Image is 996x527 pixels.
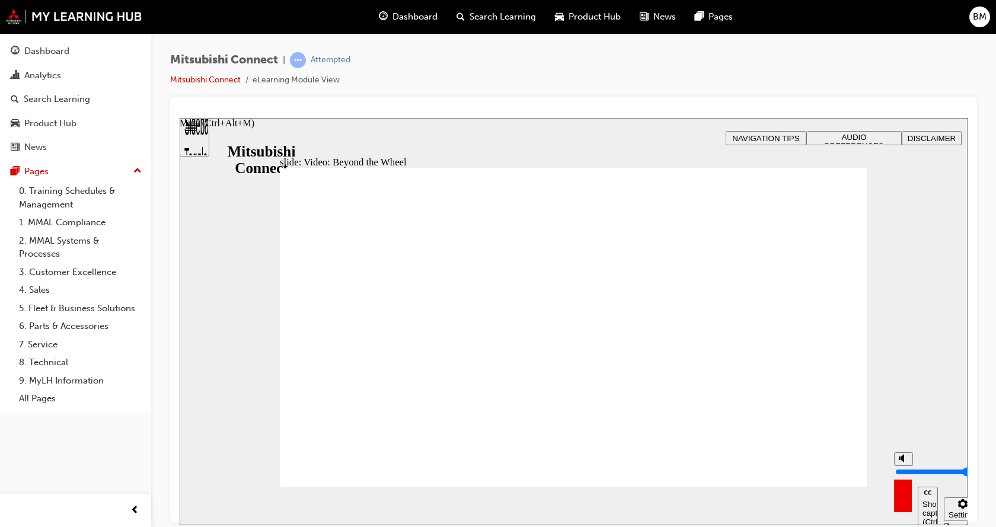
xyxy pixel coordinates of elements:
a: guage-iconDashboard [369,5,447,29]
div: Settings [769,392,797,401]
span: car-icon [555,9,564,24]
div: Pages [24,165,49,178]
span: search-icon [11,94,19,105]
a: All Pages [14,389,146,408]
span: search-icon [456,9,465,24]
button: Show captions (Ctrl+Alt+C) [738,369,758,407]
span: Dashboard [392,10,438,24]
span: prev-icon [130,503,139,518]
span: Search Learning [470,10,536,24]
a: 0. Training Schedules & Management [14,182,146,213]
a: search-iconSearch Learning [447,5,545,29]
button: Settings [764,379,802,403]
a: news-iconNews [630,5,685,29]
a: 9. MyLH Information [14,372,146,390]
a: 2. MMAL Systems & Processes [14,232,146,263]
a: Product Hub [5,113,146,135]
div: Dashboard [24,44,69,58]
div: Attempted [311,55,350,66]
span: AUDIO PREFERENCES [645,15,704,33]
span: news-icon [11,142,20,153]
span: BM [973,10,987,24]
div: News [24,140,47,154]
span: pages-icon [11,167,20,177]
a: 6. Parts & Accessories [14,317,146,336]
span: | [283,53,285,67]
button: Pages [5,161,146,183]
span: up-icon [133,164,142,179]
li: eLearning Module View [253,74,340,87]
a: 5. Fleet & Business Solutions [14,299,146,318]
a: 7. Service [14,336,146,354]
a: Analytics [5,65,146,87]
label: Zoom to fit [764,403,788,438]
span: pages-icon [695,9,704,24]
a: Search Learning [5,88,146,110]
div: Search Learning [24,92,90,106]
button: BM [969,7,990,27]
span: learningRecordVerb_ATTEMPT-icon [290,52,306,68]
a: Dashboard [5,40,146,62]
a: News [5,136,146,158]
span: car-icon [11,119,20,129]
div: Show captions (Ctrl+Alt+C) [743,382,754,408]
a: 8. Technical [14,353,146,372]
button: DashboardAnalyticsSearch LearningProduct HubNews [5,38,146,161]
span: News [653,10,676,24]
button: DISCLAIMER [722,13,782,27]
a: 3. Customer Excellence [14,263,146,282]
div: Product Hub [24,117,76,130]
span: news-icon [640,9,649,24]
span: guage-icon [379,9,388,24]
a: car-iconProduct Hub [545,5,630,29]
button: AUDIO PREFERENCES [627,13,722,27]
span: DISCLAIMER [728,16,776,25]
span: Pages [708,10,733,24]
span: chart-icon [11,71,20,81]
a: 1. MMAL Compliance [14,213,146,232]
a: Mitsubishi Connect [170,75,241,85]
a: pages-iconPages [685,5,742,29]
img: mmal [6,9,142,24]
div: misc controls [708,369,782,407]
button: NAVIGATION TIPS [546,13,627,27]
span: guage-icon [11,46,20,57]
span: Mitsubishi Connect [170,53,278,67]
span: NAVIGATION TIPS [553,16,620,25]
span: Product Hub [569,10,621,24]
a: 4. Sales [14,281,146,299]
div: Analytics [24,69,61,82]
